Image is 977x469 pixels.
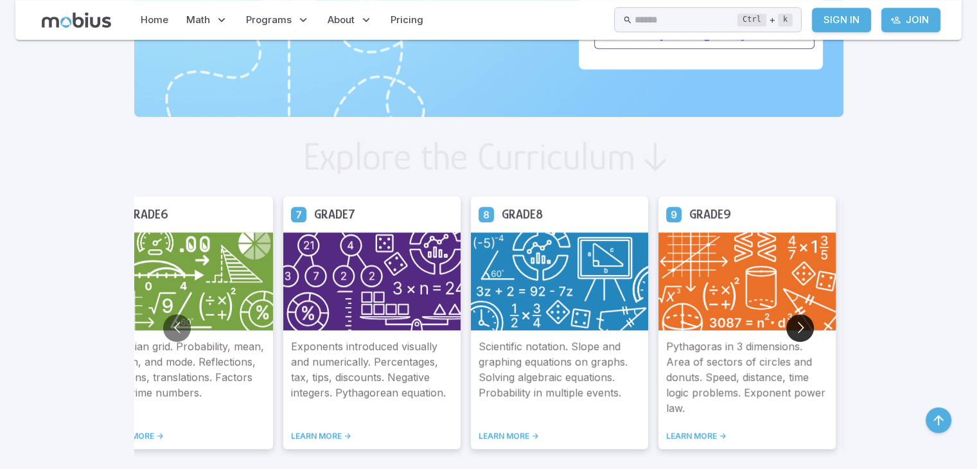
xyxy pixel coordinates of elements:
[328,13,355,27] span: About
[291,431,453,441] a: LEARN MORE ->
[689,204,731,224] h5: Grade 9
[778,13,793,26] kbd: k
[186,13,210,27] span: Math
[502,204,543,224] h5: Grade 8
[163,314,191,342] button: Go to previous slide
[479,339,640,416] p: Scientific notation. Slope and graphing equations on graphs. Solving algebraic equations. Probabi...
[666,431,828,441] a: LEARN MORE ->
[96,232,273,331] img: Grade 6
[737,12,793,28] div: +
[127,204,168,224] h5: Grade 6
[314,204,355,224] h5: Grade 7
[479,431,640,441] a: LEARN MORE ->
[137,5,172,35] a: Home
[812,8,871,32] a: Sign In
[246,13,292,27] span: Programs
[291,206,306,222] a: Grade 7
[666,206,682,222] a: Grade 9
[103,431,265,441] a: LEARN MORE ->
[291,339,453,416] p: Exponents introduced visually and numerically. Percentages, tax, tips, discounts. Negative intege...
[786,314,814,342] button: Go to next slide
[737,13,766,26] kbd: Ctrl
[103,339,265,416] p: Cartesian grid. Probability, mean, median, and mode. Reflections, rotations, translations. Factor...
[666,339,828,416] p: Pythagoras in 3 dimensions. Area of sectors of circles and donuts. Speed, distance, time logic pr...
[387,5,427,35] a: Pricing
[303,137,636,176] h2: Explore the Curriculum
[479,206,494,222] a: Grade 8
[283,232,461,331] img: Grade 7
[658,232,836,331] img: Grade 9
[881,8,940,32] a: Join
[471,232,648,331] img: Grade 8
